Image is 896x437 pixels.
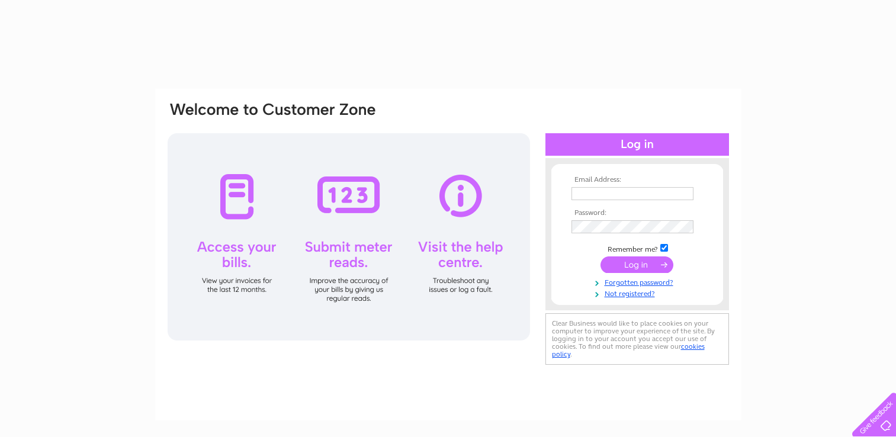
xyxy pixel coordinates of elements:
th: Email Address: [569,176,706,184]
a: Forgotten password? [571,276,706,287]
th: Password: [569,209,706,217]
a: cookies policy [552,342,705,358]
input: Submit [600,256,673,273]
a: Not registered? [571,287,706,298]
td: Remember me? [569,242,706,254]
div: Clear Business would like to place cookies on your computer to improve your experience of the sit... [545,313,729,365]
